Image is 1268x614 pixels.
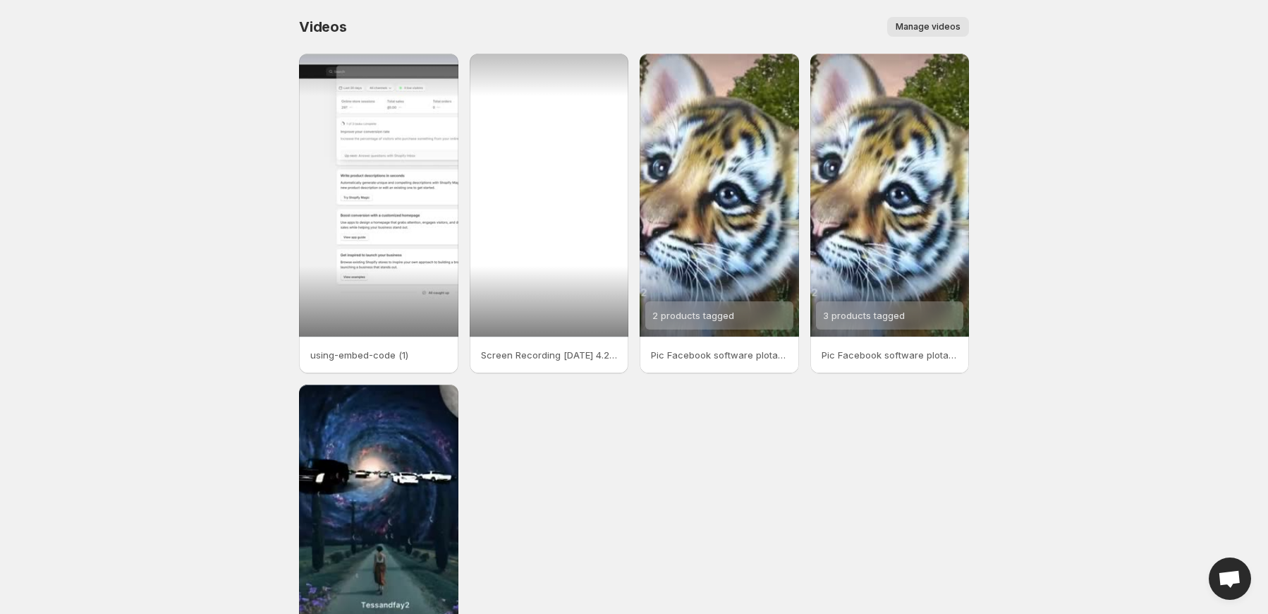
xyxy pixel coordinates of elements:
[887,17,969,37] button: Manage videos
[652,310,734,321] span: 2 products tagged
[651,348,788,362] p: Pic Facebook software plotagraph
[823,310,905,321] span: 3 products tagged
[481,348,618,362] p: Screen Recording [DATE] 4.21.12 PM
[310,348,447,362] p: using-embed-code (1)
[299,18,347,35] span: Videos
[896,21,961,32] span: Manage videos
[1209,558,1251,600] div: Open chat
[822,348,958,362] p: Pic Facebook software plotagraph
